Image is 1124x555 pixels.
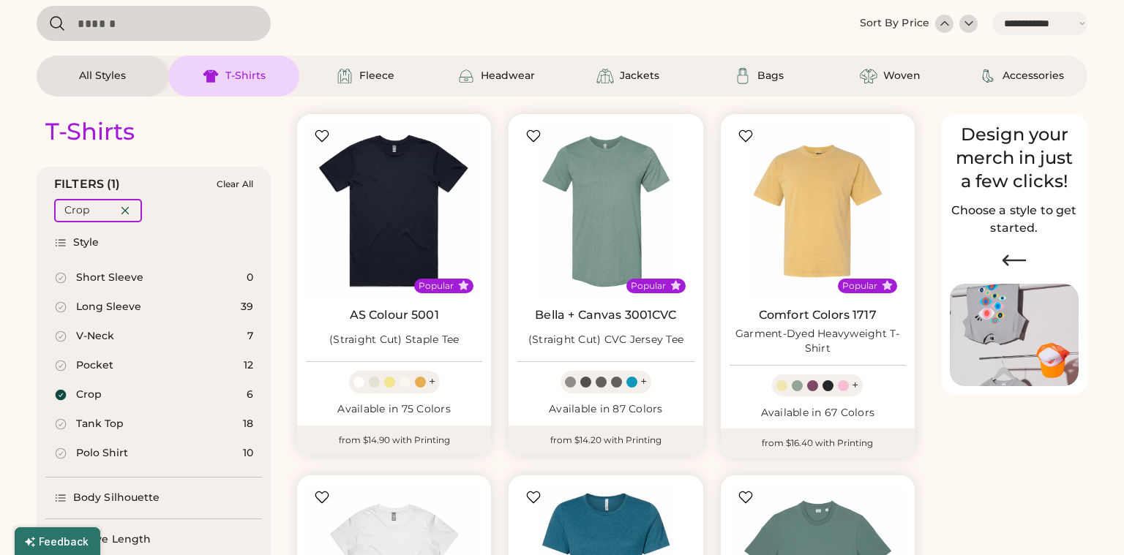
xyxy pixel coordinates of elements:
[852,377,858,393] div: +
[535,308,676,322] a: Bella + Canvas 3001CVC
[79,69,126,83] div: All Styles
[64,203,89,218] div: Crop
[73,235,100,250] div: Style
[950,202,1079,237] h2: Choose a style to get started.
[76,446,128,461] div: Polo Shirt
[244,358,253,373] div: 12
[1003,69,1064,83] div: Accessories
[730,123,906,299] img: Comfort Colors 1717 Garment-Dyed Heavyweight T-Shirt
[297,426,491,455] div: from $14.90 with Printing
[730,406,906,420] div: Available in 67 Colors
[882,280,893,291] button: Popular Style
[359,69,394,83] div: Fleece
[757,69,784,83] div: Bags
[217,179,253,189] div: Clear All
[429,374,435,390] div: +
[225,69,266,83] div: T-Shirts
[759,308,877,322] a: Comfort Colors 1717
[419,280,454,292] div: Popular
[670,280,681,291] button: Popular Style
[306,123,482,299] img: AS Colour 5001 (Straight Cut) Staple Tee
[517,123,694,299] img: BELLA + CANVAS 3001CVC (Straight Cut) CVC Jersey Tee
[528,333,683,347] div: (Straight Cut) CVC Jersey Tee
[329,333,459,347] div: (Straight Cut) Staple Tee
[73,532,151,547] div: Sleeve Length
[76,300,141,314] div: Long Sleeve
[596,67,614,85] img: Jackets Icon
[631,280,666,292] div: Popular
[350,308,439,322] a: AS Colour 5001
[247,329,253,344] div: 7
[730,327,906,356] div: Garment-Dyed Heavyweight T-Shirt
[860,16,929,31] div: Sort By Price
[458,280,469,291] button: Popular Style
[860,67,877,85] img: Woven Icon
[243,417,253,431] div: 18
[306,402,482,417] div: Available in 75 Colors
[243,446,253,461] div: 10
[247,271,253,285] div: 0
[202,67,220,85] img: T-Shirts Icon
[247,388,253,402] div: 6
[457,67,475,85] img: Headwear Icon
[842,280,877,292] div: Popular
[73,491,160,505] div: Body Silhouette
[76,358,113,373] div: Pocket
[54,175,121,193] div: FILTERS (1)
[950,284,1079,387] img: Image of Lisa Congdon Eye Print on T-Shirt and Hat
[76,329,114,344] div: V-Neck
[620,69,659,83] div: Jackets
[241,300,253,314] div: 39
[336,67,353,85] img: Fleece Icon
[640,374,647,390] div: +
[45,117,135,146] div: T-Shirts
[509,426,702,455] div: from $14.20 with Printing
[76,417,124,431] div: Tank Top
[979,67,997,85] img: Accessories Icon
[721,428,915,458] div: from $16.40 with Printing
[481,69,535,83] div: Headwear
[883,69,921,83] div: Woven
[517,402,694,417] div: Available in 87 Colors
[950,123,1079,193] div: Design your merch in just a few clicks!
[76,388,102,402] div: Crop
[734,67,752,85] img: Bags Icon
[76,271,143,285] div: Short Sleeve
